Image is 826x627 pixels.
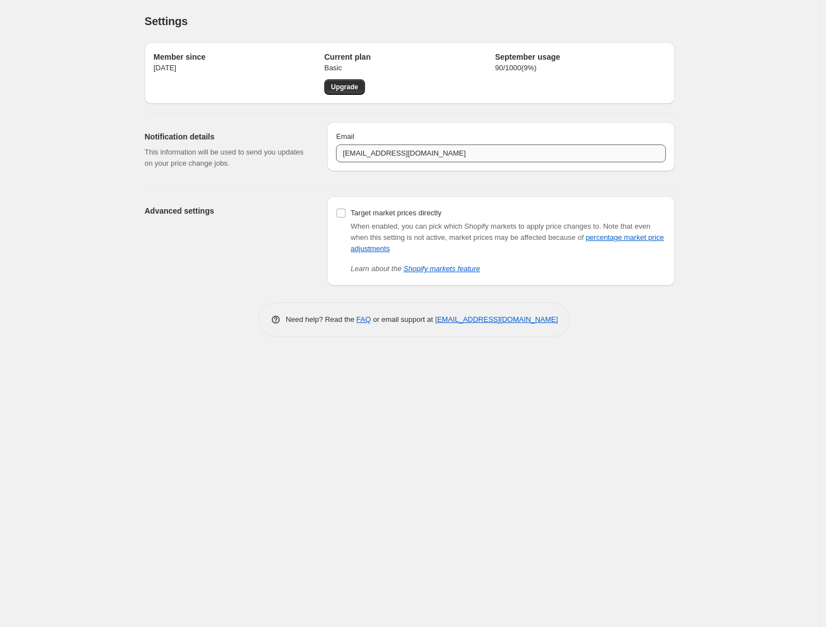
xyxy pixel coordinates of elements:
[350,209,441,217] span: Target market prices directly
[324,79,365,95] a: Upgrade
[371,315,435,324] span: or email support at
[331,83,358,91] span: Upgrade
[145,205,309,216] h2: Advanced settings
[145,131,309,142] h2: Notification details
[350,264,480,273] i: Learn about the
[357,315,371,324] a: FAQ
[324,62,495,74] p: Basic
[145,147,309,169] p: This information will be used to send you updates on your price change jobs.
[324,51,495,62] h2: Current plan
[286,315,357,324] span: Need help? Read the
[404,264,480,273] a: Shopify markets feature
[153,51,324,62] h2: Member since
[350,222,664,253] span: Note that even when this setting is not active, market prices may be affected because of
[495,62,666,74] p: 90 / 1000 ( 9 %)
[435,315,558,324] a: [EMAIL_ADDRESS][DOMAIN_NAME]
[495,51,666,62] h2: September usage
[336,132,354,141] span: Email
[153,62,324,74] p: [DATE]
[350,222,601,230] span: When enabled, you can pick which Shopify markets to apply price changes to.
[145,15,188,27] span: Settings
